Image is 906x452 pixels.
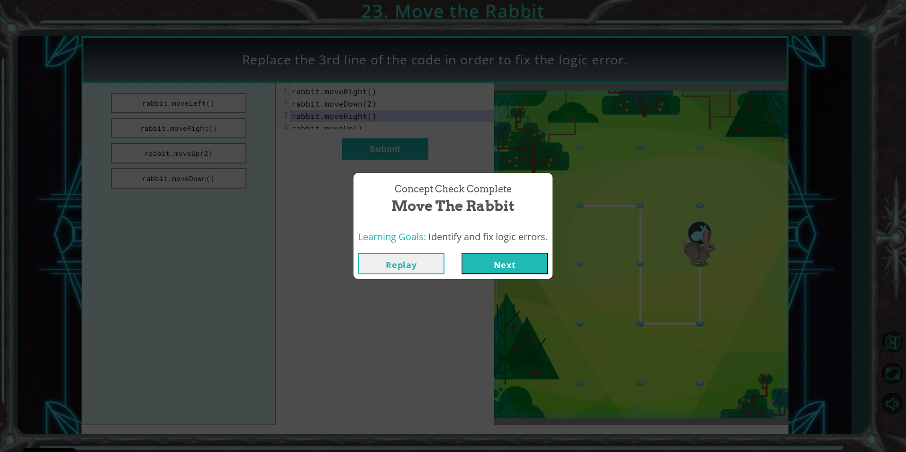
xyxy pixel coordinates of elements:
span: Learning Goals: [358,230,426,243]
span: Move the Rabbit [391,196,515,216]
button: Next [462,253,548,274]
button: Replay [358,253,444,274]
span: Identify and fix logic errors. [428,230,548,243]
span: Concept Check Complete [395,182,512,196]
